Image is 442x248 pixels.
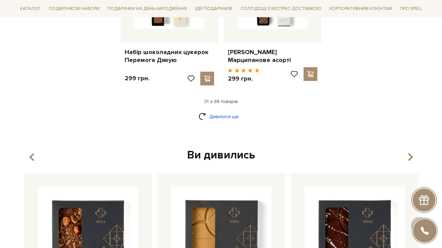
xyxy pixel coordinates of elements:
[199,111,243,123] a: Дивитися ще
[228,48,317,64] a: [PERSON_NAME] Марципанове асорті
[238,3,324,14] a: Солодощі з експрес-доставкою
[17,3,44,14] span: Каталог
[397,3,425,14] span: Про Spell
[21,148,421,163] div: Ви дивились
[46,3,102,14] span: Подарункові набори
[125,48,214,64] a: Набір шоколадних цукерок Перемога Дякую
[228,75,259,83] p: 299 грн.
[105,3,190,14] span: Подарунки на День народження
[192,3,235,14] span: Ідеї подарунків
[327,3,395,14] a: Корпоративним клієнтам
[125,74,150,82] p: 299 грн.
[15,99,427,105] div: 31 з 88 товарів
